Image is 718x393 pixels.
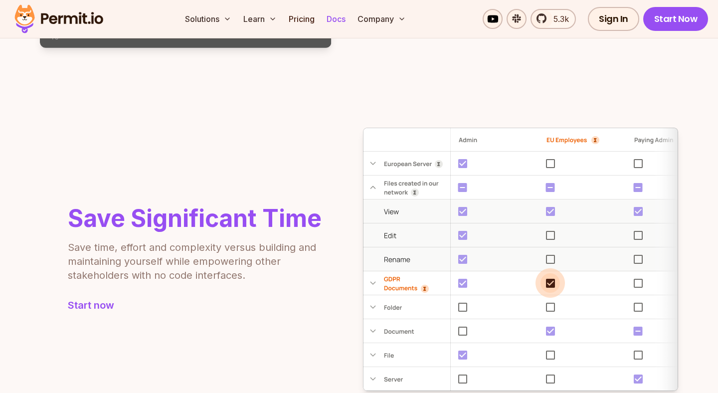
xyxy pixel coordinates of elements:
[285,9,319,29] a: Pricing
[588,7,639,31] a: Sign In
[68,298,322,312] a: Start now
[181,9,235,29] button: Solutions
[531,9,576,29] a: 5.3k
[68,206,322,230] h2: Save Significant Time
[239,9,281,29] button: Learn
[643,7,709,31] a: Start Now
[68,240,320,282] p: Save time, effort and complexity versus building and maintaining yourself while empowering other ...
[547,13,569,25] span: 5.3k
[10,2,108,36] img: Permit logo
[323,9,350,29] a: Docs
[354,9,410,29] button: Company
